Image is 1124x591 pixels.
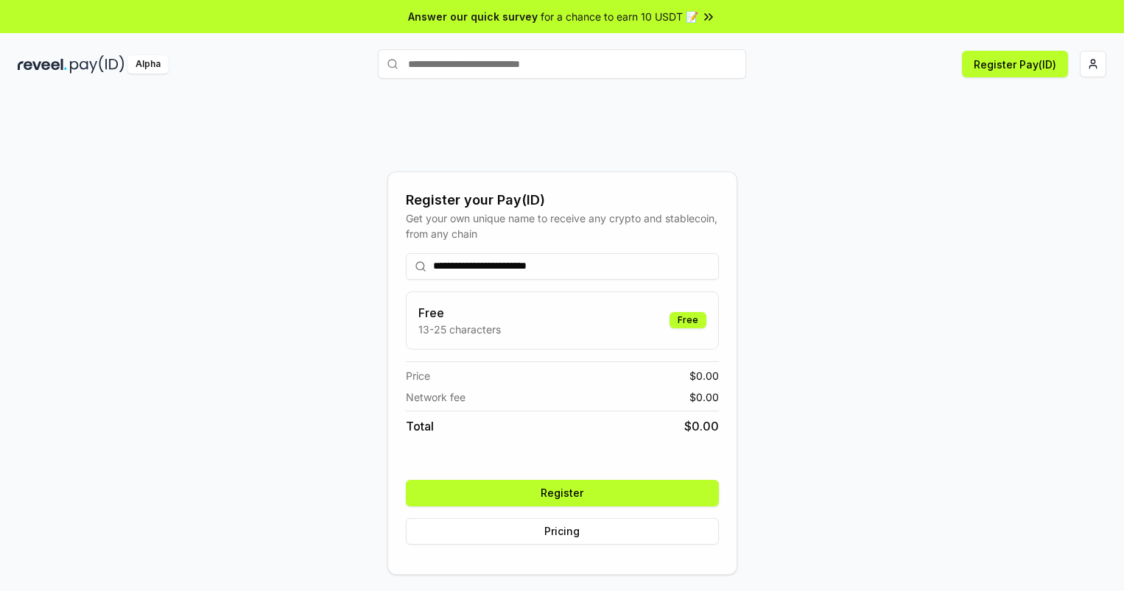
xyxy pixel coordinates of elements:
[406,210,719,241] div: Get your own unique name to receive any crypto and stablecoin, from any chain
[418,304,501,322] h3: Free
[689,368,719,383] span: $ 0.00
[684,417,719,435] span: $ 0.00
[689,389,719,405] span: $ 0.00
[406,518,719,545] button: Pricing
[408,9,538,24] span: Answer our quick survey
[541,9,698,24] span: for a chance to earn 10 USDT 📝
[18,55,67,74] img: reveel_dark
[406,417,434,435] span: Total
[406,190,719,210] div: Register your Pay(ID)
[406,480,719,506] button: Register
[406,368,430,383] span: Price
[962,51,1068,77] button: Register Pay(ID)
[670,312,706,328] div: Free
[406,389,466,405] span: Network fee
[127,55,169,74] div: Alpha
[70,55,124,74] img: pay_id
[418,322,501,337] p: 13-25 characters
